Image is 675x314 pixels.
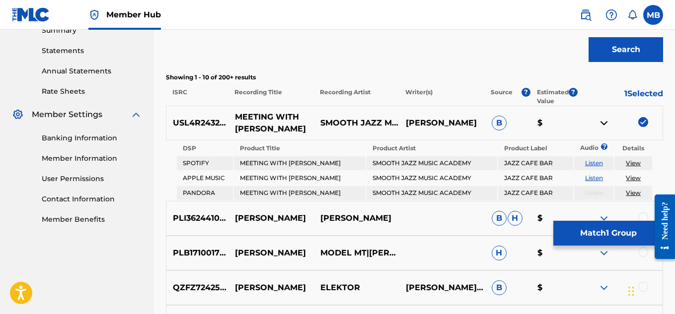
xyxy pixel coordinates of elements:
a: Banking Information [42,133,142,143]
span: B [492,280,507,295]
img: deselect [638,117,648,127]
span: Member Hub [106,9,161,20]
td: SMOOTH JAZZ MUSIC ACADEMY [367,171,498,185]
p: MEETING WITH [PERSON_NAME] [228,111,314,135]
iframe: Chat Widget [625,266,675,314]
a: View [626,189,641,196]
td: APPLE MUSIC [177,171,233,185]
img: MLC Logo [12,7,50,22]
p: PLB171001720 [166,247,228,259]
a: Summary [42,25,142,36]
p: QZFZ72425249 [166,282,228,294]
td: SMOOTH JAZZ MUSIC ACADEMY [367,156,498,170]
th: Product Artist [367,141,498,155]
div: User Menu [643,5,663,25]
a: Annual Statements [42,66,142,76]
a: User Permissions [42,174,142,184]
img: Member Settings [12,109,24,121]
img: help [605,9,617,21]
p: $ [531,117,577,129]
p: Listen [574,188,613,197]
td: SPOTIFY [177,156,233,170]
th: Product Title [234,141,365,155]
td: JAZZ CAFE BAR [498,186,573,200]
p: [PERSON_NAME] [228,247,314,259]
span: H [508,211,523,226]
a: Rate Sheets [42,86,142,97]
p: Recording Title [227,88,313,106]
p: ISRC [166,88,227,106]
span: B [492,116,507,130]
img: expand [598,212,610,224]
img: expand [598,282,610,294]
p: Showing 1 - 10 of 200+ results [166,73,663,82]
th: Product Label [498,141,573,155]
p: Audio [574,143,586,152]
a: View [626,174,641,182]
p: $ [531,282,577,294]
td: MEETING WITH [PERSON_NAME] [234,186,365,200]
p: Estimated Value [537,88,569,106]
button: Match1 Group [553,221,663,246]
p: Source [491,88,513,106]
p: $ [531,247,577,259]
a: Statements [42,46,142,56]
p: PLI362441070 [166,212,228,224]
div: Help [601,5,621,25]
a: Member Benefits [42,214,142,225]
button: Search [589,37,663,62]
span: B [492,211,507,226]
span: H [492,246,507,260]
a: Listen [585,159,603,167]
p: [PERSON_NAME] [399,117,485,129]
span: ? [522,88,530,97]
img: expand [130,109,142,121]
td: SMOOTH JAZZ MUSIC ACADEMY [367,186,498,200]
img: expand [598,247,610,259]
td: JAZZ CAFE BAR [498,156,573,170]
img: contract [598,117,610,129]
div: Widżet czatu [625,266,675,314]
div: Przeciągnij [628,276,634,306]
td: MEETING WITH [PERSON_NAME] [234,171,365,185]
p: USL4R2432120 [166,117,228,129]
p: Recording Artist [313,88,399,106]
span: Member Settings [32,109,102,121]
a: Member Information [42,153,142,164]
p: [PERSON_NAME] [314,212,399,224]
a: Contact Information [42,194,142,204]
div: Notifications [627,10,637,20]
p: $ [531,212,577,224]
img: search [580,9,592,21]
td: JAZZ CAFE BAR [498,171,573,185]
td: MEETING WITH [PERSON_NAME] [234,156,365,170]
p: 1 Selected [578,88,663,106]
p: Writer(s) [399,88,484,106]
span: ? [569,88,578,97]
iframe: Resource Center [647,187,675,267]
th: DSP [177,141,233,155]
p: MODEL MT|[PERSON_NAME]|[PERSON_NAME]|[PERSON_NAME] [314,247,399,259]
p: [PERSON_NAME] [228,212,314,224]
th: Details [614,141,652,155]
p: ELEKTOR [314,282,399,294]
td: PANDORA [177,186,233,200]
p: SMOOTH JAZZ MUSIC ACADEMY [314,117,399,129]
a: View [626,159,641,167]
a: Listen [585,174,603,182]
img: Top Rightsholder [88,9,100,21]
a: Public Search [576,5,596,25]
p: [PERSON_NAME] [228,282,314,294]
p: [PERSON_NAME] [PERSON_NAME], [PERSON_NAME] [399,282,485,294]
